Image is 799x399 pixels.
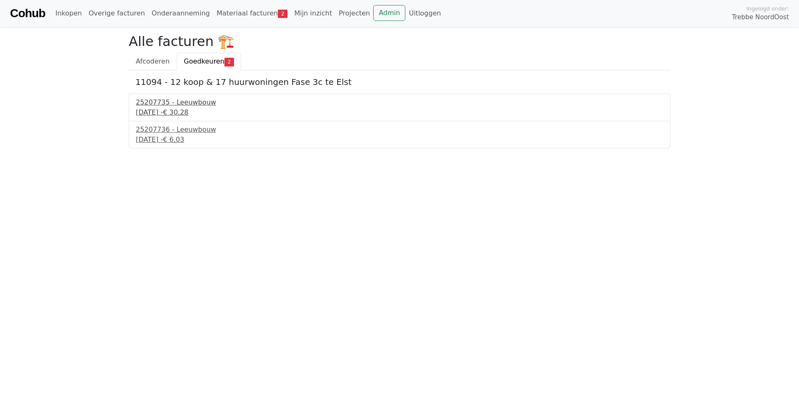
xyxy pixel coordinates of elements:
a: Goedkeuren2 [177,53,241,70]
a: Onderaanneming [148,5,213,22]
span: € 6,03 [163,136,184,143]
div: 25207736 - Leeuwbouw [136,125,663,135]
div: [DATE] - [136,107,663,118]
span: 2 [224,58,234,66]
h2: Alle facturen 🏗️ [129,33,670,49]
span: € 30,28 [163,108,188,116]
a: Projecten [336,5,374,22]
a: Overige facturen [85,5,148,22]
a: 25207735 - Leeuwbouw[DATE] -€ 30,28 [136,97,663,118]
a: Mijn inzicht [291,5,336,22]
span: Goedkeuren [184,57,224,65]
div: 25207735 - Leeuwbouw [136,97,663,107]
div: [DATE] - [136,135,663,145]
span: 2 [278,10,288,18]
a: 25207736 - Leeuwbouw[DATE] -€ 6,03 [136,125,663,145]
a: Cohub [10,3,45,23]
span: Trebbe NoordOost [732,13,789,22]
a: Admin [373,5,405,21]
a: Materiaal facturen2 [213,5,291,22]
a: Uitloggen [405,5,444,22]
span: Afcoderen [136,57,170,65]
span: Ingelogd onder: [746,5,789,13]
a: Afcoderen [129,53,177,70]
h5: 11094 - 12 koop & 17 huurwoningen Fase 3c te Elst [135,77,664,87]
a: Inkopen [52,5,85,22]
